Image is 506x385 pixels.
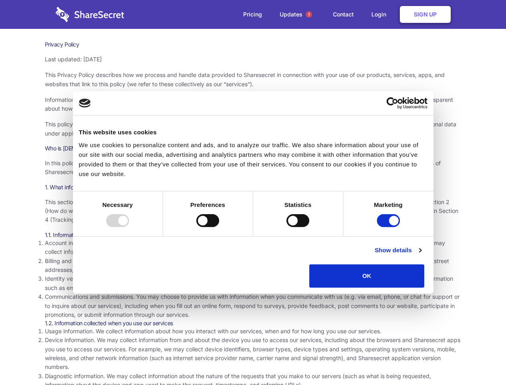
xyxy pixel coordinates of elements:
div: We use cookies to personalize content and ads, and to analyze our traffic. We also share informat... [79,140,427,179]
strong: Marketing [374,201,403,208]
img: logo [79,99,91,107]
a: Pricing [235,2,270,27]
span: 1.1. Information you provide to us [45,231,125,238]
span: Who is [DEMOGRAPHIC_DATA]? [45,145,125,152]
a: Usercentrics Cookiebot - opens in a new window [357,97,427,109]
span: 1.2. Information collected when you use our services [45,320,173,326]
span: In this policy, “Sharesecret,” “we,” “us,” and “our” refer to Sharesecret Inc., a U.S. company. S... [45,160,441,175]
div: This website uses cookies [79,128,427,137]
button: OK [309,264,424,288]
a: Show details [375,245,421,255]
span: This Privacy Policy describes how we process and handle data provided to Sharesecret in connectio... [45,71,445,87]
h1: Privacy Policy [45,41,462,48]
p: Last updated: [DATE] [45,55,462,64]
span: Communications and submissions. You may choose to provide us with information when you communicat... [45,293,460,318]
span: Usage information. We collect information about how you interact with our services, when and for ... [45,328,381,334]
span: Account information. Our services generally require you to create an account before you can acces... [45,239,445,255]
a: Sign Up [400,6,451,23]
span: Device information. We may collect information from and about the device you use to access our se... [45,336,460,370]
strong: Preferences [190,201,225,208]
span: 1. What information do we collect about you? [45,184,155,190]
span: 1 [306,11,312,18]
span: This section describes the various types of information we collect from and about you. To underst... [45,199,458,223]
strong: Statistics [284,201,312,208]
span: Billing and payment information. In order to purchase a service, you may need to provide us with ... [45,257,449,273]
span: This policy uses the term “personal data” to refer to information that is related to an identifie... [45,121,456,136]
a: Login [363,2,398,27]
span: Information security and privacy are at the heart of what Sharesecret values and promotes as a co... [45,96,453,112]
strong: Necessary [103,201,133,208]
a: Contact [325,2,362,27]
img: logo-wordmark-white-trans-d4663122ce5f474addd5e946df7df03e33cb6a1c49d2221995e7729f52c070b2.svg [56,7,124,22]
span: Identity verification information. Some services require you to verify your identity as part of c... [45,275,453,291]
